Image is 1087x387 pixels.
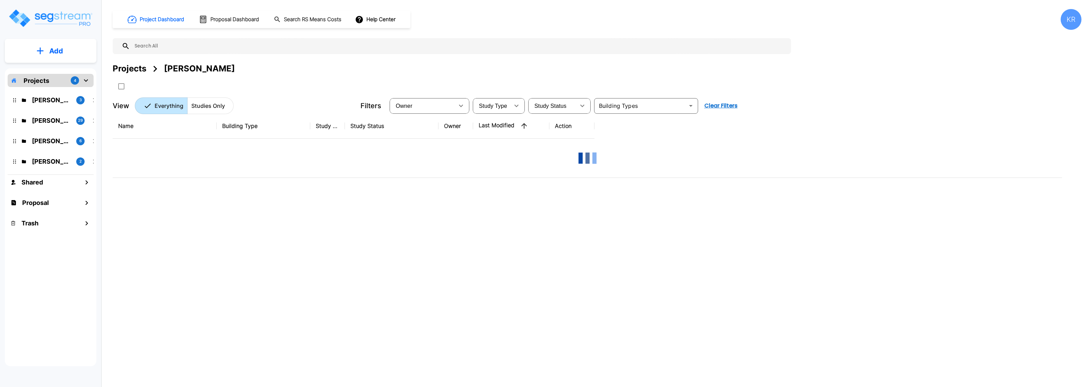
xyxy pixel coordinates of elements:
p: 3 [79,97,82,103]
p: 2 [79,158,82,164]
img: Logo [8,8,93,28]
p: Filters [360,101,381,111]
th: Last Modified [473,113,549,139]
th: Study Type [310,113,345,139]
span: Owner [396,103,412,109]
p: 29 [78,118,83,123]
th: Owner [438,113,473,139]
p: Karina's Folder [32,157,71,166]
h1: Shared [21,178,43,187]
p: Kristina's Folder (Finalized Reports) [32,116,71,125]
button: Everything [135,97,188,114]
p: Everything [155,102,183,110]
p: 4 [74,78,76,84]
p: Jon's Folder [32,136,71,146]
div: KR [1061,9,1081,30]
p: Add [49,46,63,56]
div: Projects [113,62,146,75]
h1: Proposal [22,198,49,207]
p: Projects [24,76,49,85]
th: Study Status [345,113,438,139]
p: Studies Only [191,102,225,110]
button: SelectAll [114,79,128,93]
p: 6 [79,138,82,144]
button: Add [5,41,96,61]
div: Select [530,96,575,115]
button: Studies Only [187,97,234,114]
button: Proposal Dashboard [196,12,263,27]
button: Clear Filters [702,99,740,113]
h1: Proposal Dashboard [210,16,259,24]
div: Select [474,96,510,115]
h1: Project Dashboard [140,16,184,24]
h1: Search RS Means Costs [284,16,341,24]
p: M.E. Folder [32,95,71,105]
input: Search All [130,38,788,54]
button: Search RS Means Costs [271,13,345,26]
button: Open [686,101,696,111]
p: View [113,101,129,111]
button: Help Center [354,13,398,26]
span: Study Type [479,103,507,109]
th: Action [549,113,594,139]
div: Select [391,96,454,115]
span: Study Status [534,103,567,109]
th: Building Type [217,113,310,139]
input: Building Types [596,101,685,111]
button: Project Dashboard [125,12,188,27]
div: Platform [135,97,234,114]
th: Name [113,113,217,139]
div: [PERSON_NAME] [164,62,235,75]
img: Loading [574,144,601,172]
h1: Trash [21,218,38,228]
